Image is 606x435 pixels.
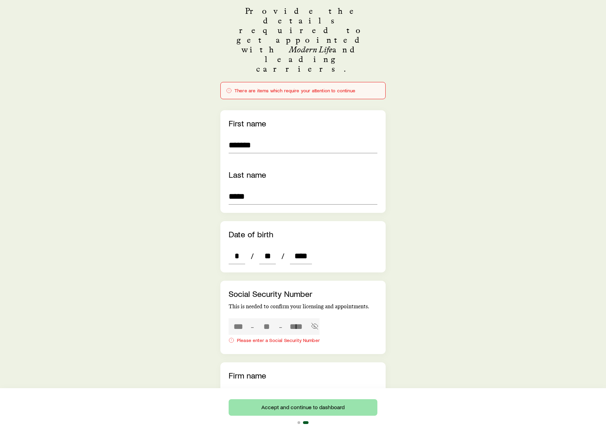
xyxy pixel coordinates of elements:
label: Firm name [229,370,266,380]
label: Date of birth [229,229,273,239]
div: Please enter a Social Security Number [229,338,377,343]
label: Social Security Number [229,289,312,299]
button: Accept and continue to dashboard [229,399,377,416]
p: This is needed to confirm your licensing and appointments. [229,303,377,310]
span: - [279,322,282,331]
em: Modern Life [289,44,332,54]
span: - [251,322,254,331]
div: There are items which require your attention to continue [226,88,380,93]
p: Provide the details required to get appointed with and leading carriers. [229,6,377,74]
span: / [279,251,287,261]
label: First name [229,118,266,128]
span: / [248,251,257,261]
label: Last name [229,169,266,179]
div: dateOfBirth [229,248,312,264]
